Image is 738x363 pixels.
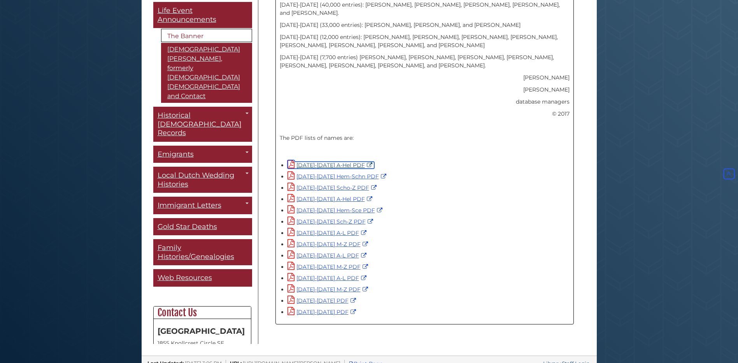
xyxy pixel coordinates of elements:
[158,6,216,24] span: Life Event Announcements
[153,239,252,265] a: Family Histories/Genealogies
[153,2,252,28] a: Life Event Announcements
[158,111,242,137] span: Historical [DEMOGRAPHIC_DATA] Records
[153,107,252,142] a: Historical [DEMOGRAPHIC_DATA] Records
[161,29,252,42] a: The Banner
[287,196,374,203] a: [DATE]-[DATE] A-Hel PDF
[161,43,252,103] a: [DEMOGRAPHIC_DATA][PERSON_NAME], formerly [DEMOGRAPHIC_DATA] [DEMOGRAPHIC_DATA] and Contact
[287,173,388,180] a: [DATE]-[DATE] Hem-Schn PDF
[280,134,570,142] p: The PDF lists of names are:
[287,162,374,169] a: [DATE]-[DATE] A-Hel PDF
[287,308,358,315] a: [DATE]-[DATE] PDF
[280,74,570,82] p: [PERSON_NAME]
[722,170,736,177] a: Back to Top
[158,326,245,336] strong: [GEOGRAPHIC_DATA]
[287,229,368,236] a: [DATE]-[DATE] A-L PDF
[153,146,252,163] a: Emigrants
[158,339,247,363] address: 1855 Knollcrest Circle SE [GEOGRAPHIC_DATA][US_STATE]-4402
[287,207,384,214] a: [DATE]-[DATE] Hem-Sce PDF
[280,86,570,94] p: [PERSON_NAME]
[280,53,570,70] p: [DATE]-[DATE] (7,700 entries) [PERSON_NAME], [PERSON_NAME], [PERSON_NAME], [PERSON_NAME], [PERSON...
[158,273,212,282] span: Web Resources
[280,1,570,17] p: [DATE]-[DATE] (40,000 entries): [PERSON_NAME], [PERSON_NAME], [PERSON_NAME], [PERSON_NAME], and [...
[287,218,375,225] a: [DATE]-[DATE] Sch-Z PDF
[287,275,368,282] a: [DATE]-[DATE] A-L PDF
[153,218,252,236] a: Gold Star Deaths
[280,33,570,49] p: [DATE]-[DATE] (12,000 entries): [PERSON_NAME], [PERSON_NAME], [PERSON_NAME], [PERSON_NAME], [PERS...
[158,222,217,231] span: Gold Star Deaths
[287,184,379,191] a: [DATE]-[DATE] Scho-Z PDF
[158,243,234,261] span: Family Histories/Genealogies
[287,252,368,259] a: [DATE]-[DATE] A-L PDF
[153,269,252,287] a: Web Resources
[158,150,194,159] span: Emigrants
[280,110,570,118] p: © 2017
[154,307,251,319] h2: Contact Us
[287,263,370,270] a: [DATE]-[DATE] M-Z PDF
[153,167,252,193] a: Local Dutch Wedding Histories
[287,241,370,248] a: [DATE]-[DATE] M-Z PDF
[280,21,570,29] p: [DATE]-[DATE] (33,000 entries): [PERSON_NAME], [PERSON_NAME], and [PERSON_NAME]
[287,286,370,293] a: [DATE]-[DATE] M-Z PDF
[153,197,252,214] a: Immigrant Letters
[287,297,358,304] a: [DATE]-[DATE] PDF
[158,201,221,210] span: Immigrant Letters
[280,98,570,106] p: database managers
[158,171,234,189] span: Local Dutch Wedding Histories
